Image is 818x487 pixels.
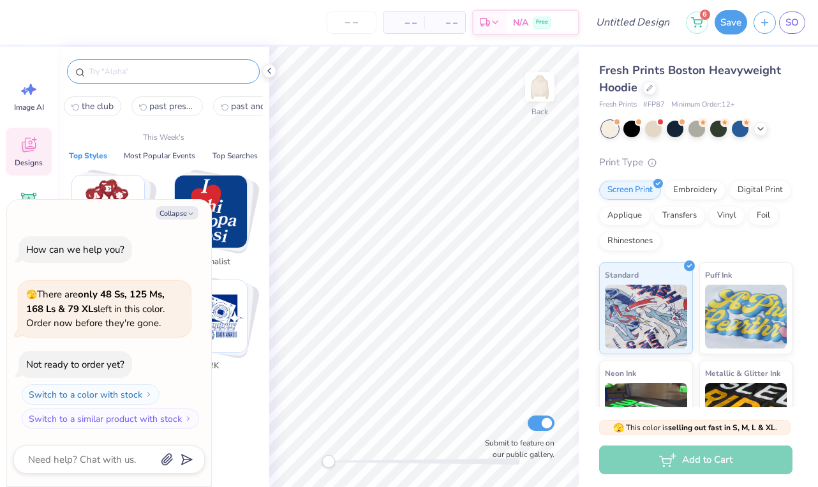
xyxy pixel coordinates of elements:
img: Standard [605,285,687,348]
div: How can we help you? [26,243,124,256]
span: – – [432,16,457,29]
button: Switch to a similar product with stock [22,408,199,429]
strong: only 48 Ss, 125 Ms, 168 Ls & 79 XLs [26,288,165,315]
button: 6 [686,11,708,34]
button: Stack Card Button Classic [64,175,160,273]
button: Stack Card Button Minimalist [167,175,263,273]
span: Free [536,18,548,27]
button: Top Searches [209,149,262,162]
span: 🫣 [26,288,37,301]
span: – – [391,16,417,29]
button: Save [715,10,747,34]
div: Digital Print [729,181,791,200]
img: Metallic & Glitter Ink [705,383,787,447]
input: Try "Alpha" [88,65,251,78]
button: Switch to a color with stock [22,384,160,405]
span: Neon Ink [605,366,636,380]
div: Rhinestones [599,232,661,251]
button: Stack Card Button Y2K [167,280,263,378]
button: Top Styles [65,149,111,162]
div: Accessibility label [322,455,335,468]
span: Image AI [14,102,44,112]
div: Vinyl [709,206,745,225]
strong: selling out fast in S, M, L & XL [668,423,775,433]
input: – – [327,11,376,34]
span: 6 [700,10,710,20]
div: Not ready to order yet? [26,358,124,371]
button: the club0 [64,96,121,116]
div: Foil [748,206,778,225]
span: Designs [15,158,43,168]
span: Fresh Prints Boston Heavyweight Hoodie [599,63,781,95]
img: Puff Ink [705,285,787,348]
span: past and present [231,100,277,112]
span: past present [149,100,195,112]
div: Applique [599,206,650,225]
span: There are left in this color. Order now before they're gone. [26,288,165,329]
span: N/A [513,16,528,29]
img: Neon Ink [605,383,687,447]
button: past present1 [131,96,203,116]
span: # FP87 [643,100,665,110]
span: the club [82,100,114,112]
img: Switch to a similar product with stock [184,415,192,423]
input: Untitled Design [586,10,680,35]
span: 🫣 [613,422,624,434]
span: Minimum Order: 12 + [671,100,735,110]
span: This color is . [613,422,777,433]
button: Most Popular Events [120,149,199,162]
div: Embroidery [665,181,725,200]
span: SO [785,15,799,30]
span: Metallic & Glitter Ink [705,366,780,380]
div: Print Type [599,155,792,170]
span: Fresh Prints [599,100,637,110]
img: Minimalist [175,176,247,248]
div: Screen Print [599,181,661,200]
img: Switch to a color with stock [145,391,152,398]
div: Transfers [654,206,705,225]
div: Back [532,106,548,117]
span: Puff Ink [705,268,732,281]
a: SO [779,11,805,34]
button: past and present2 [213,96,285,116]
p: This Week's [143,131,184,143]
button: Collapse [156,206,198,220]
span: Standard [605,268,639,281]
img: Classic [72,176,144,248]
img: Back [527,74,553,100]
label: Submit to feature on our public gallery. [478,437,554,460]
